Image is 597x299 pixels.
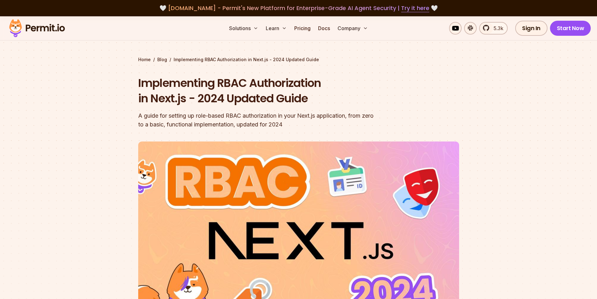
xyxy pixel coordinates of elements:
[292,22,313,35] a: Pricing
[15,4,582,13] div: 🤍 🤍
[138,56,151,63] a: Home
[479,22,508,35] a: 5.3k
[6,18,68,39] img: Permit logo
[316,22,333,35] a: Docs
[550,21,591,36] a: Start Now
[138,75,379,106] h1: Implementing RBAC Authorization in Next.js - 2024 Updated Guide
[490,24,503,32] span: 5.3k
[515,21,547,36] a: Sign In
[138,56,459,63] div: / /
[335,22,370,35] button: Company
[138,111,379,129] div: A guide for setting up role-based RBAC authorization in your Next.js application, from zero to a ...
[263,22,289,35] button: Learn
[227,22,261,35] button: Solutions
[168,4,429,12] span: [DOMAIN_NAME] - Permit's New Platform for Enterprise-Grade AI Agent Security |
[401,4,429,12] a: Try it here
[157,56,167,63] a: Blog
